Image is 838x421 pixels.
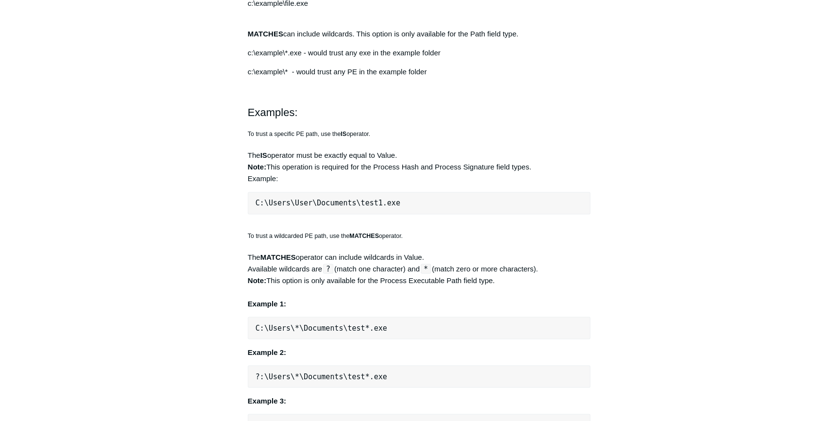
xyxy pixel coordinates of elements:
[248,17,591,40] p: can include wildcards. This option is only available for the Path field type.
[248,221,591,358] div: The operator can include wildcards in Value. Available wildcards are (match one character) and (m...
[248,173,591,185] div: Example:
[248,130,591,139] h5: To trust a specific PE path, use the operator.
[260,253,296,261] strong: MATCHES
[248,396,286,404] strong: Example 3:
[248,348,286,356] strong: Example 2:
[323,264,333,273] code: ?
[248,130,591,214] div: The operator must be exactly equal to Value. This operation is required for the Process Hash and ...
[248,30,283,38] strong: MATCHES
[248,47,591,59] p: c:\example\*.exe - would trust any exe in the example folder
[248,317,591,339] pre: C:\Users\*\Documents\test*.exe
[260,151,267,159] strong: IS
[248,365,591,387] pre: ?:\Users\*\Documents\test*.exe
[248,66,591,78] p: c:\example\* - would trust any PE in the example folder
[248,192,591,214] pre: C:\Users\User\Documents\test1.exe
[248,163,266,171] strong: Note:
[248,276,266,284] strong: Note:
[248,104,591,121] h2: Examples:
[248,299,286,307] strong: Example 1:
[349,232,379,239] strong: MATCHES
[248,221,591,241] h5: To trust a wildcarded PE path, use the operator.
[341,131,346,137] strong: IS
